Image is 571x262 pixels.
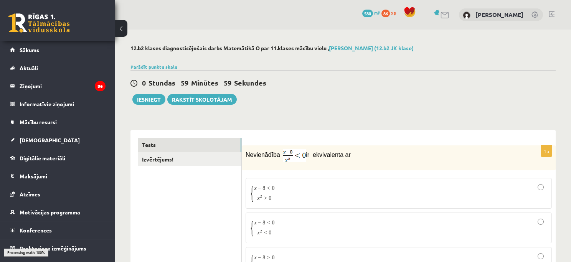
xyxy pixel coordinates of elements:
[20,227,52,234] span: Konferences
[10,95,106,113] a: Informatīvie ziņojumi
[10,113,106,131] a: Mācību resursi
[254,185,257,192] span: x
[224,78,231,87] span: 59
[374,10,380,16] span: mP
[20,155,65,161] span: Digitālie materiāli
[10,41,106,59] a: Sākums
[20,119,57,125] span: Mācību resursi
[250,182,253,204] span: {
[20,77,106,95] legend: Ziņojumi
[254,220,257,226] span: x
[10,77,106,95] a: Ziņojumi86
[262,185,265,192] span: 8
[20,64,38,71] span: Aktuāli
[269,195,271,202] span: 0
[167,94,237,105] a: Rakstīt skolotājam
[20,95,106,113] legend: Informatīvie ziņojumi
[20,46,39,53] span: Sākums
[246,152,282,158] span: Nevienādība
[381,10,390,17] span: 86
[250,217,253,239] span: {
[329,44,414,51] a: [PERSON_NAME] (12.b2 JK klase)
[538,184,544,190] input: {x−8<0x2>0
[262,255,265,261] span: 8
[10,131,106,149] a: [DEMOGRAPHIC_DATA]
[283,149,306,162] img: hmtCnrgPdfw1ip1GXzP7VXfO50ncv54NfsFwaxfFdT59MwAAAAASUVORK5CYII=
[130,45,556,51] h2: 12.b2 klases diagnosticējošais darbs Matemātikā O par 11.klases mācību vielu ,
[138,138,241,152] a: Tests
[10,149,106,167] a: Digitālie materiāli
[257,195,260,202] span: x
[306,152,351,158] span: ir ekvivalenta ar
[4,249,48,256] div: Processing math: 100%
[260,194,262,199] span: 2
[10,167,106,185] a: Maksājumi
[264,230,267,236] span: <
[381,10,400,16] a: 86 xp
[258,185,261,192] span: −
[234,78,266,87] span: Sekundes
[10,221,106,239] a: Konferences
[95,81,106,91] i: 86
[181,78,188,87] span: 59
[264,195,267,202] span: >
[20,167,106,185] legend: Maksājumi
[269,230,271,236] span: 0
[149,78,175,87] span: Stundas
[191,78,218,87] span: Minūtes
[538,253,544,259] input: {x−8>0x2>0
[272,255,274,261] span: 0
[20,245,86,252] span: Proktoringa izmēģinājums
[257,230,260,236] span: x
[258,220,261,226] span: −
[138,152,241,166] a: Izvērtējums!
[10,203,106,221] a: Motivācijas programma
[538,219,544,225] input: {x−8<0x2<0
[132,94,165,105] button: Iesniegt
[391,10,396,16] span: xp
[8,13,70,33] a: Rīgas 1. Tālmācības vidusskola
[267,185,270,192] span: <
[20,209,80,216] span: Motivācijas programma
[267,255,270,261] span: >
[258,255,261,261] span: −
[142,78,146,87] span: 0
[20,191,40,198] span: Atzīmes
[541,145,552,157] p: 1p
[272,220,274,226] span: 0
[260,229,262,234] span: 2
[262,220,265,226] span: 8
[20,137,80,143] span: [DEMOGRAPHIC_DATA]
[272,185,274,192] span: 0
[10,239,106,257] a: Proktoringa izmēģinājums
[10,59,106,77] a: Aktuāli
[475,11,523,18] a: [PERSON_NAME]
[463,12,470,19] img: Sabīne Legzdiņa
[362,10,373,17] span: 580
[362,10,380,16] a: 580 mP
[267,220,270,226] span: <
[254,255,257,261] span: x
[130,64,177,70] a: Parādīt punktu skalu
[10,185,106,203] a: Atzīmes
